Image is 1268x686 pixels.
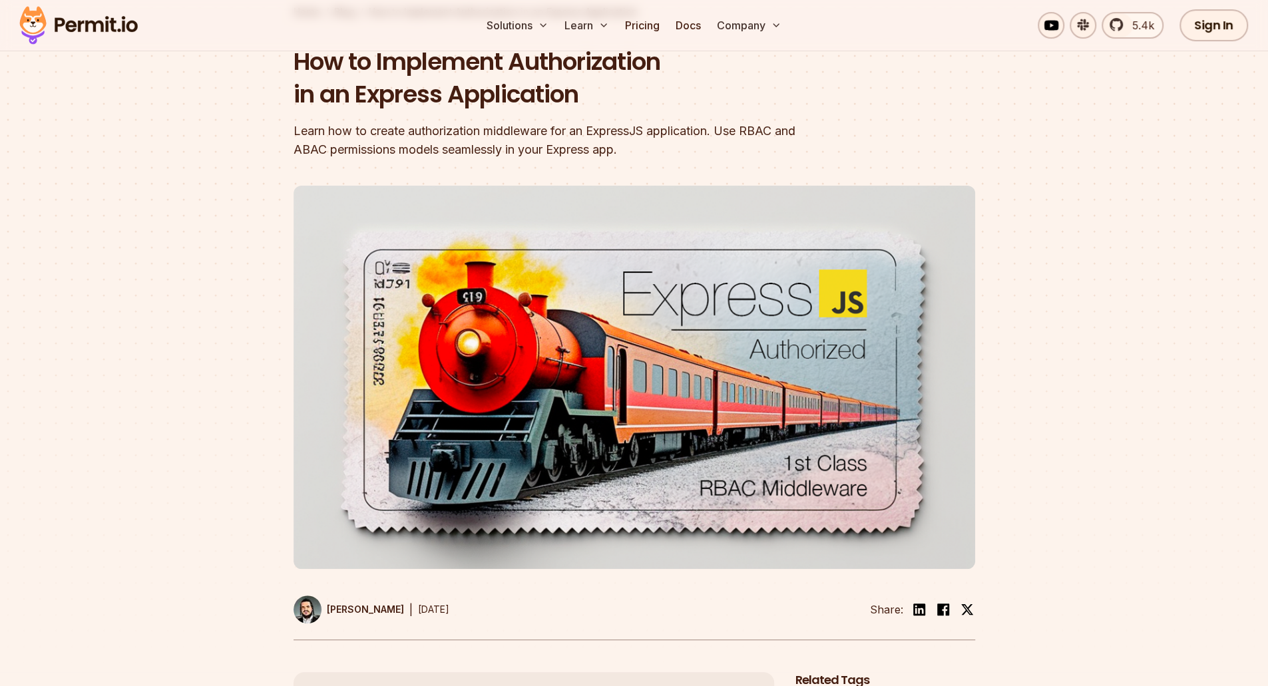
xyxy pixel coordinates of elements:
[670,12,706,39] a: Docs
[294,122,805,159] div: Learn how to create authorization middleware for an ExpressJS application. Use RBAC and ABAC perm...
[960,603,974,616] img: twitter
[294,596,321,623] img: Gabriel L. Manor
[294,45,805,111] h1: How to Implement Authorization in an Express Application
[712,12,787,39] button: Company
[1124,17,1154,33] span: 5.4k
[418,603,449,615] time: [DATE]
[1102,12,1163,39] a: 5.4k
[294,596,404,623] a: [PERSON_NAME]
[294,186,975,569] img: How to Implement Authorization in an Express Application
[327,603,404,616] p: [PERSON_NAME]
[13,3,144,48] img: Permit logo
[409,601,413,617] div: |
[481,12,554,39] button: Solutions
[1179,9,1248,41] a: Sign In
[620,12,665,39] a: Pricing
[935,601,951,617] img: facebook
[911,601,927,617] img: linkedin
[870,601,903,617] li: Share:
[559,12,614,39] button: Learn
